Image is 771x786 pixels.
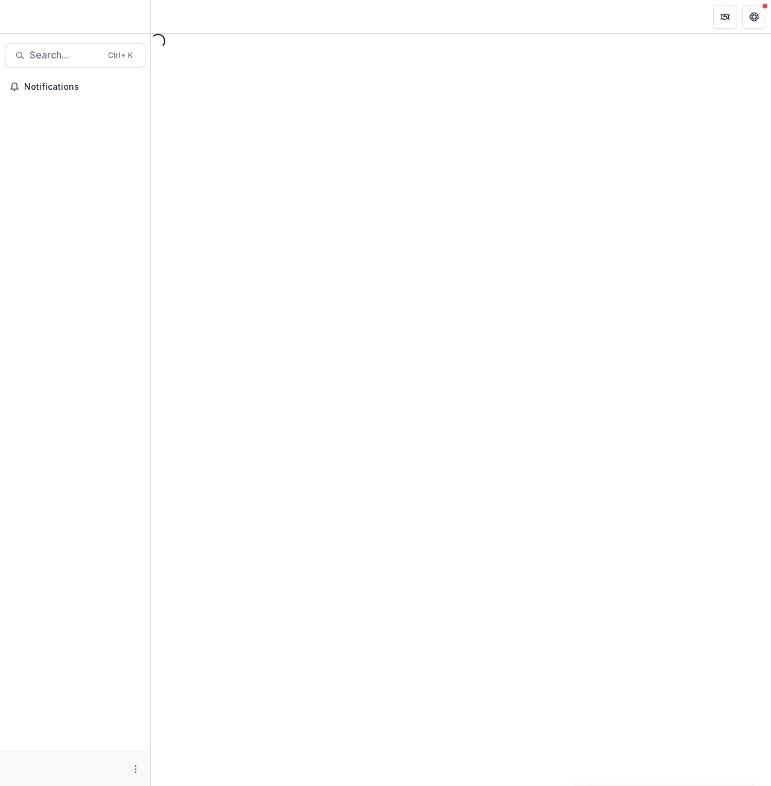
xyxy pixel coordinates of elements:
[128,762,143,776] button: More
[30,49,101,61] span: Search...
[713,5,737,29] button: Partners
[5,43,145,68] button: Search...
[24,82,141,92] span: Notifications
[106,49,135,62] div: Ctrl + K
[742,5,766,29] button: Get Help
[5,77,145,96] button: Notifications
